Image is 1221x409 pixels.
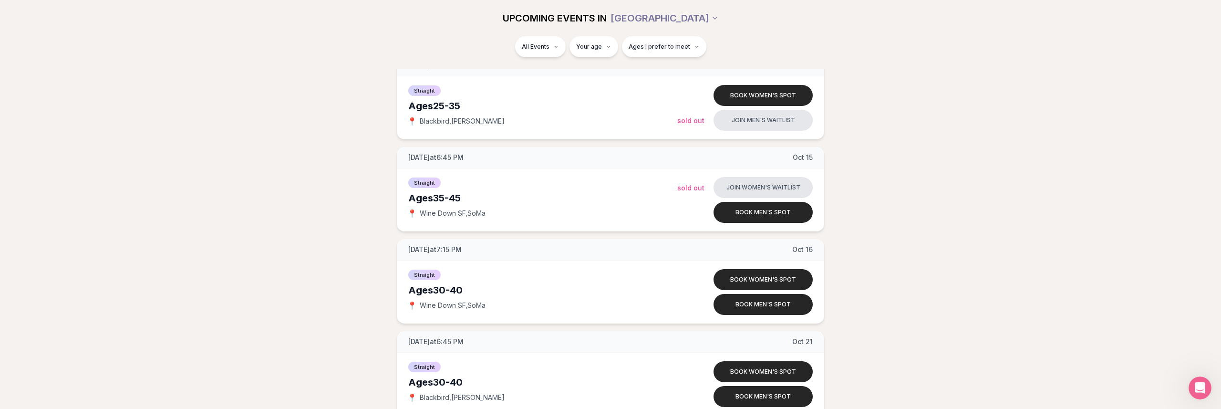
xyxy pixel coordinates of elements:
[408,117,416,125] span: 📍
[714,386,813,407] button: Book men's spot
[408,178,441,188] span: Straight
[1189,377,1211,399] iframe: Intercom live chat
[408,85,441,96] span: Straight
[420,209,486,218] span: Wine Down SF , SoMa
[677,184,704,192] span: Sold Out
[515,36,566,57] button: All Events
[408,394,416,401] span: 📍
[420,393,505,402] span: Blackbird , [PERSON_NAME]
[714,177,813,198] button: Join women's waitlist
[677,116,704,125] span: Sold Out
[714,294,813,315] button: Book men's spot
[569,36,618,57] button: Your age
[408,191,677,205] div: Ages 35-45
[622,36,706,57] button: Ages I prefer to meet
[408,283,677,297] div: Ages 30-40
[408,362,441,372] span: Straight
[408,337,464,346] span: [DATE] at 6:45 PM
[408,245,462,254] span: [DATE] at 7:15 PM
[522,43,549,51] span: All Events
[629,43,690,51] span: Ages I prefer to meet
[420,116,505,126] span: Blackbird , [PERSON_NAME]
[714,269,813,290] button: Book women's spot
[408,270,441,280] span: Straight
[793,153,813,162] span: Oct 15
[714,110,813,131] button: Join men's waitlist
[714,85,813,106] button: Book women's spot
[408,210,416,217] span: 📍
[503,11,607,25] span: UPCOMING EVENTS IN
[714,202,813,223] button: Book men's spot
[408,376,677,389] div: Ages 30-40
[610,8,719,29] button: [GEOGRAPHIC_DATA]
[420,301,486,310] span: Wine Down SF , SoMa
[408,99,677,113] div: Ages 25-35
[408,153,464,162] span: [DATE] at 6:45 PM
[792,337,813,346] span: Oct 21
[408,302,416,309] span: 📍
[714,361,813,382] button: Book women's spot
[576,43,602,51] span: Your age
[792,245,813,254] span: Oct 16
